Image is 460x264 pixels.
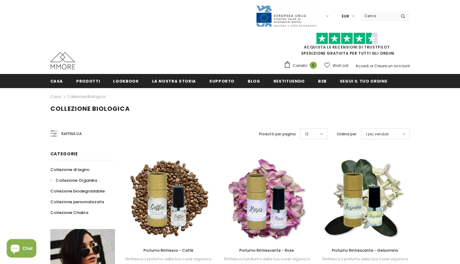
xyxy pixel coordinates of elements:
[259,131,296,137] label: Prodotti per pagina
[50,188,105,194] span: Collezione biodegradabile
[50,167,89,173] span: Collezione di legno
[370,63,373,68] span: or
[239,248,294,253] span: Profumo Rinfrescante - Rose
[318,74,327,88] a: B2B
[374,63,410,68] a: Creare un account
[50,164,89,175] a: Collezione di legno
[284,61,320,70] a: Carrello 0
[340,78,387,84] span: Segui il tuo ordine
[337,131,356,137] label: Ordina per
[310,62,317,69] span: 0
[366,131,389,137] span: I più venduti
[209,74,234,88] a: supporto
[305,131,309,137] span: 12
[361,11,396,20] input: Search Site
[50,186,105,196] a: Collezione biodegradabile
[332,248,398,253] span: Profumo Rinfrescante - Gelsomino
[61,130,82,137] span: Raffina da
[144,248,193,253] span: Profumo Rinfresco - Caffè
[332,63,348,69] span: Wish List
[50,52,75,69] img: Casi MMORE
[342,13,349,19] span: EUR
[67,94,105,99] a: Collezione biologica
[356,63,369,68] a: Accedi
[273,78,305,84] span: Restituendo
[50,210,88,215] span: Collezione Chakra
[273,74,305,88] a: Restituendo
[304,45,390,50] a: Acquista le recensioni di TrustPilot
[293,63,307,69] span: Carrello
[50,199,104,205] span: Collezione personalizzata
[5,239,38,259] inbox-online-store-chat: Shopify online store chat
[50,196,104,207] a: Collezione personalizzata
[76,78,100,84] span: Prodotti
[248,74,260,88] a: Blog
[209,78,234,84] span: supporto
[113,74,139,88] a: Lookbook
[256,5,317,27] img: Javni Razpis
[50,104,130,113] span: Collezione biologica
[56,177,97,183] span: Collezione Organika
[50,151,78,157] span: Categorie
[324,60,348,71] a: Wish List
[222,247,311,254] a: Profumo Rinfrescante - Rose
[256,13,317,18] a: Javni Razpis
[50,93,61,100] a: Casa
[50,78,63,84] span: Casa
[76,74,100,88] a: Prodotti
[152,74,196,88] a: La nostra storia
[113,78,139,84] span: Lookbook
[320,247,410,254] a: Profumo Rinfrescante - Gelsomino
[316,33,378,45] img: Fidati di Pilot Stars
[50,175,97,186] a: Collezione Organika
[318,78,327,84] span: B2B
[248,78,260,84] span: Blog
[124,247,213,254] a: Profumo Rinfresco - Caffè
[340,74,387,88] a: Segui il tuo ordine
[50,74,63,88] a: Casa
[284,35,410,56] span: SPEDIZIONE GRATUITA PER TUTTI GLI ORDINI
[50,207,88,218] a: Collezione Chakra
[152,78,196,84] span: La nostra storia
